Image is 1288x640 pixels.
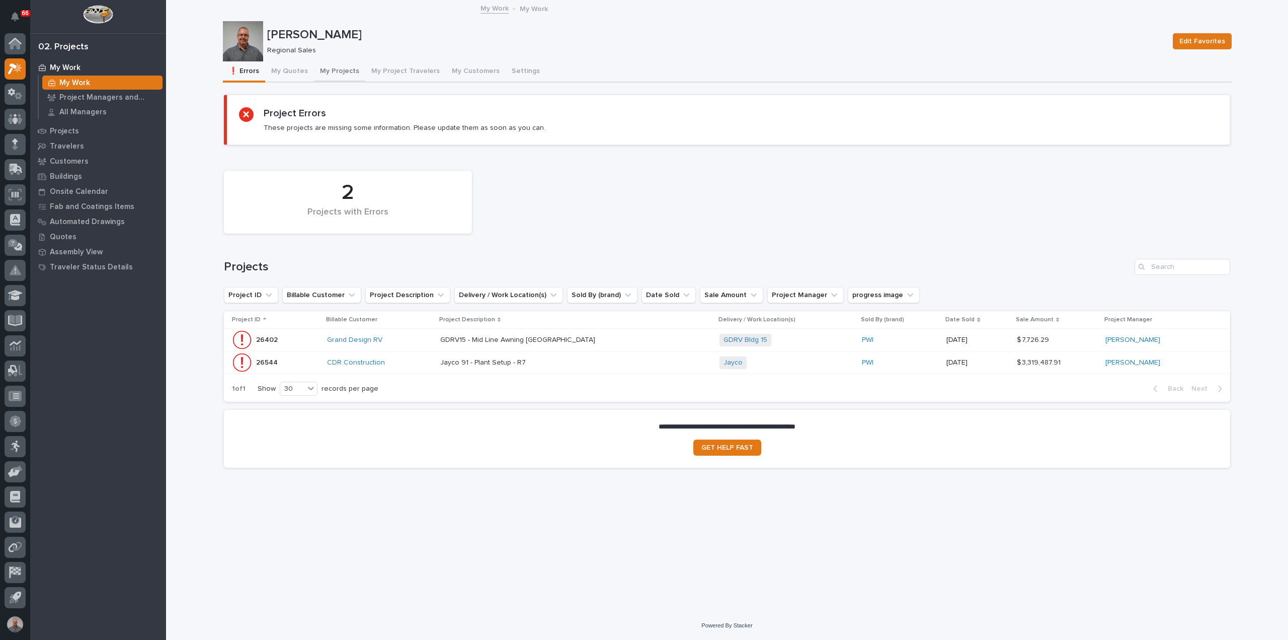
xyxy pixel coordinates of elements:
[848,287,920,303] button: progress image
[700,287,763,303] button: Sale Amount
[1145,384,1187,393] button: Back
[267,28,1165,42] p: [PERSON_NAME]
[723,336,767,344] a: GDRV Bldg 15
[326,314,377,325] p: Billable Customer
[30,244,166,259] a: Assembly View
[256,357,280,367] p: 26544
[701,444,753,451] span: GET HELP FAST
[440,334,597,344] p: GDRV15 - Mid Line Awning [GEOGRAPHIC_DATA]
[693,440,761,456] a: GET HELP FAST
[39,76,166,90] a: My Work
[30,229,166,244] a: Quotes
[862,336,873,344] a: PWI
[59,79,90,88] p: My Work
[30,138,166,154] a: Travelers
[30,154,166,169] a: Customers
[50,127,79,136] p: Projects
[767,287,844,303] button: Project Manager
[30,169,166,184] a: Buildings
[321,385,378,393] p: records per page
[50,187,108,196] p: Onsite Calendar
[241,180,455,205] div: 2
[50,63,80,73] p: My Work
[446,61,506,83] button: My Customers
[50,157,89,166] p: Customers
[1016,314,1054,325] p: Sale Amount
[224,287,278,303] button: Project ID
[13,12,26,28] div: Notifications66
[5,614,26,635] button: users-avatar
[327,336,382,344] a: Grand Design RV
[224,351,1230,374] tr: 2654426544 CDR Construction Jayco 91 - Plant Setup - R7Jayco 91 - Plant Setup - R7 Jayco PWI [DAT...
[50,218,125,227] p: Automated Drawings
[567,287,637,303] button: Sold By (brand)
[30,214,166,229] a: Automated Drawings
[946,359,1008,367] p: [DATE]
[264,123,545,132] p: These projects are missing some information. Please update them as soon as you can.
[1187,384,1230,393] button: Next
[267,46,1161,55] p: Regional Sales
[314,61,365,83] button: My Projects
[641,287,696,303] button: Date Sold
[30,184,166,199] a: Onsite Calendar
[862,359,873,367] a: PWI
[327,359,385,367] a: CDR Construction
[50,233,76,242] p: Quotes
[945,314,975,325] p: Date Sold
[59,93,158,102] p: Project Managers and Engineers
[506,61,546,83] button: Settings
[861,314,904,325] p: Sold By (brand)
[1105,336,1160,344] a: [PERSON_NAME]
[232,314,261,325] p: Project ID
[1162,384,1183,393] span: Back
[439,314,495,325] p: Project Description
[723,359,743,367] a: Jayco
[1105,359,1160,367] a: [PERSON_NAME]
[718,314,795,325] p: Delivery / Work Location(s)
[39,90,166,104] a: Project Managers and Engineers
[1017,357,1063,367] p: $ 3,319,487.91
[1191,384,1214,393] span: Next
[38,42,89,53] div: 02. Projects
[264,107,326,119] h2: Project Errors
[22,10,29,17] p: 66
[265,61,314,83] button: My Quotes
[39,105,166,119] a: All Managers
[365,287,450,303] button: Project Description
[50,248,103,257] p: Assembly View
[701,622,752,628] a: Powered By Stacker
[224,260,1131,274] h1: Projects
[280,384,304,394] div: 30
[520,3,548,14] p: My Work
[30,123,166,138] a: Projects
[241,207,455,228] div: Projects with Errors
[50,172,82,181] p: Buildings
[256,334,280,344] p: 26402
[50,202,134,211] p: Fab and Coatings Items
[258,385,276,393] p: Show
[480,2,509,14] a: My Work
[454,287,563,303] button: Delivery / Work Location(s)
[83,5,113,24] img: Workspace Logo
[59,108,107,117] p: All Managers
[223,61,265,83] button: ❗ Errors
[1135,259,1230,275] input: Search
[50,263,133,272] p: Traveler Status Details
[282,287,361,303] button: Billable Customer
[50,142,84,151] p: Travelers
[224,329,1230,351] tr: 2640226402 Grand Design RV GDRV15 - Mid Line Awning [GEOGRAPHIC_DATA]GDRV15 - Mid Line Awning [GE...
[5,6,26,27] button: Notifications
[30,199,166,214] a: Fab and Coatings Items
[30,60,166,75] a: My Work
[365,61,446,83] button: My Project Travelers
[30,259,166,274] a: Traveler Status Details
[224,377,254,401] p: 1 of 1
[946,336,1008,344] p: [DATE]
[1017,334,1051,344] p: $ 7,726.29
[1104,314,1152,325] p: Project Manager
[1179,35,1225,47] span: Edit Favorites
[1173,33,1232,49] button: Edit Favorites
[440,357,528,367] p: Jayco 91 - Plant Setup - R7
